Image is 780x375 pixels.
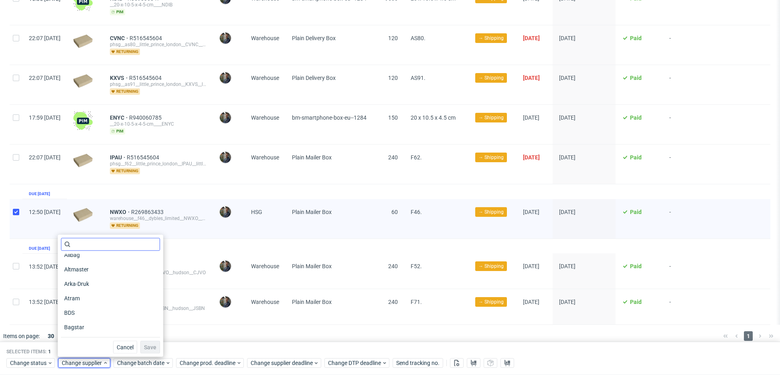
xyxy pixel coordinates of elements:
span: 240 [388,154,398,161]
span: Change status [10,359,47,367]
span: Bagstar [61,322,87,333]
img: plain-eco.9b3ba858dad33fd82c36.png [73,74,93,88]
span: F62. [411,154,422,161]
span: → Shipping [478,154,504,161]
span: Change supplier deadline [251,359,313,367]
span: [DATE] [523,114,539,121]
span: Plain Delivery Box [292,75,336,81]
img: Maciej Sobola [220,33,231,44]
span: [DATE] [523,263,539,269]
img: Maciej Sobola [220,261,231,272]
a: R516545604 [127,154,161,161]
span: → Shipping [478,263,504,270]
a: IPAU [110,154,127,161]
span: → Shipping [478,298,504,306]
span: F71. [411,299,422,305]
span: HSG [251,209,262,215]
span: [DATE] [523,299,539,305]
span: 150 [388,114,398,121]
span: 1 [48,349,51,355]
span: BDS [61,307,78,318]
span: Change batch date [117,359,165,367]
span: [DATE] [559,154,575,161]
span: 22:07 [DATE] [29,35,61,41]
span: → Shipping [478,114,504,121]
span: - [669,154,727,174]
span: BagstarWL [61,336,95,347]
a: R516545604 [129,75,163,81]
span: F46. [411,209,422,215]
span: 13:52 [DATE] [29,299,61,305]
span: 22:07 [DATE] [29,154,61,161]
span: Warehouse [251,114,279,121]
span: Change DTP deadline [328,359,382,367]
span: Plain Mailer Box [292,299,332,305]
span: Paid [630,209,642,215]
span: [DATE] [559,299,575,305]
span: Change supplier [62,359,103,367]
span: Paid [630,114,642,121]
span: 60 [391,209,398,215]
span: 1 [744,331,753,341]
img: Maciej Sobola [220,296,231,308]
img: Maciej Sobola [220,206,231,218]
a: R516545604 [130,35,164,41]
span: R269863433 [131,209,165,215]
span: Selected items: [6,349,47,355]
span: [DATE] [559,35,575,41]
span: Paid [630,35,642,41]
span: → Shipping [478,208,504,216]
span: Paid [630,154,642,161]
span: NWXO [110,209,131,215]
div: phsg__as91__little_prince_london__KXVS__little_prince_london__KXVS [110,81,206,88]
span: 17:59 [DATE] [29,114,61,121]
div: 30 [43,330,57,342]
span: returning [110,222,140,229]
span: returning [110,49,140,55]
span: [DATE] [523,154,540,161]
span: → Shipping [478,35,504,42]
div: phsg__f62__little_prince_london__IPAU__little_prince_london__IPAU [110,161,206,167]
span: → Shipping [478,74,504,82]
span: - [669,209,727,229]
span: [DATE] [523,75,540,81]
div: phsg__as80__little_prince_london__CVNC__little_prince_london__CVNC [110,41,206,48]
div: warehouse__f46__dybles_limited__NWXO__dybles_limited__NWXO [110,215,206,222]
span: 240 [388,263,398,269]
span: [DATE] [559,75,575,81]
span: CVNC [110,35,130,41]
span: [DATE] [559,263,575,269]
span: 13:52 [DATE] [29,263,61,270]
a: ENYC [110,114,129,121]
span: [DATE] [523,209,539,215]
span: - [669,299,727,315]
span: returning [110,88,140,95]
img: wHgJFi1I6lmhQAAAABJRU5ErkJggg== [73,111,93,130]
span: - [669,35,727,55]
a: KXVS [110,75,129,81]
span: Allbag [61,249,83,261]
span: 12:50 [DATE] [29,209,61,215]
span: [DATE] [559,114,575,121]
a: R940060785 [129,114,163,121]
span: Warehouse [251,154,279,161]
span: Warehouse [251,299,279,305]
span: pim [110,128,125,135]
span: Plain Mailer Box [292,263,332,269]
span: Change prod. deadline [180,359,236,367]
span: Arka-Druk [61,278,92,289]
span: Send tracking no. [396,361,440,366]
div: __20-x-10-5-x-4-5-cm____ENYC [110,121,206,127]
span: Atram [61,293,83,304]
span: F52. [411,263,422,269]
span: Warehouse [251,263,279,269]
span: Plain Mailer Box [292,209,332,215]
span: [DATE] [559,209,575,215]
span: Plain Mailer Box [292,154,332,161]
